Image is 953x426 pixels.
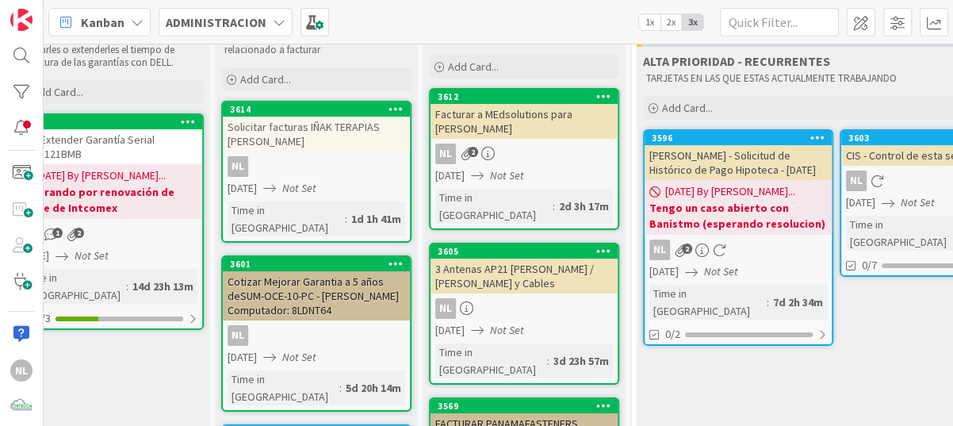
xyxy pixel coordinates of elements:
div: 3601 [230,259,410,270]
span: [DATE] [846,194,875,211]
div: 3596[PERSON_NAME] - Solicitud de Histórico de Pago Hipoteca - [DATE] [645,131,832,180]
span: [DATE] [649,263,679,280]
span: 1x [639,14,660,30]
a: 3596[PERSON_NAME] - Solicitud de Histórico de Pago Hipoteca - [DATE][DATE] By [PERSON_NAME]...Ten... [643,129,833,346]
span: [DATE] By [PERSON_NAME]... [665,183,795,200]
div: 3568 [15,115,202,129]
div: 3d 23h 57m [549,352,613,370]
span: Add Card... [240,72,291,86]
div: NL [228,156,248,177]
span: [DATE] [435,167,465,184]
span: 3x [682,14,703,30]
i: Not Set [75,248,109,263]
span: [DATE] By [PERSON_NAME]... [36,167,166,184]
div: 5d 20h 14m [342,379,405,397]
span: : [547,352,549,370]
div: Solicitar facturas IÑAK TERAPIAS [PERSON_NAME] [223,117,410,152]
div: 3568 [22,117,202,128]
span: Add Card... [662,101,713,115]
span: : [126,278,128,295]
div: 3614 [223,102,410,117]
span: [DATE] [228,349,257,366]
div: NL [645,240,832,260]
span: 2 [74,228,84,238]
b: ADMINISTRACION [166,14,266,30]
span: [DATE] [435,322,465,339]
span: [DATE] [228,180,257,197]
div: 3569 [431,399,618,413]
div: Cotizar Mejorar Garantia a 5 años deSUM-OCE-10-PC - [PERSON_NAME] Computador: 8LDNT64 [223,271,410,320]
div: 3605 [438,246,618,257]
div: Time in [GEOGRAPHIC_DATA] [228,201,345,236]
div: NL [223,325,410,346]
div: NL [431,298,618,319]
div: 1d 1h 41m [347,210,405,228]
i: Not Set [901,195,935,209]
div: 3 Antenas AP21 [PERSON_NAME] / [PERSON_NAME] y Cables [431,259,618,294]
img: avatar [10,395,33,417]
div: 3569 [438,401,618,412]
div: Time in [GEOGRAPHIC_DATA] [435,343,547,378]
div: NL [846,171,867,191]
div: NL [228,325,248,346]
a: 3612Facturar a MEdsolutions para [PERSON_NAME]NL[DATE]Not SetTime in [GEOGRAPHIC_DATA]:2d 3h 17m [429,88,619,230]
a: 3614Solicitar facturas IÑAK TERAPIAS [PERSON_NAME]NL[DATE]Not SetTime in [GEOGRAPHIC_DATA]:1d 1h 41m [221,101,411,243]
span: Add Card... [33,85,83,99]
div: NL [649,240,670,260]
i: Not Set [282,350,316,364]
span: : [553,198,555,215]
div: NL [435,298,456,319]
span: 2 [682,244,692,254]
b: Esperando por renovación de parte de Intcomex [20,184,197,216]
div: 3614Solicitar facturas IÑAK TERAPIAS [PERSON_NAME] [223,102,410,152]
a: 3568HP - Extender Garantía Serial 5CG5121BMB[DATE] By [PERSON_NAME]...Esperando por renovación de... [13,113,204,330]
div: Time in [GEOGRAPHIC_DATA] [20,269,126,304]
div: NL [223,156,410,177]
div: 7d 2h 34m [769,294,827,311]
i: Not Set [282,181,316,195]
div: 2d 3h 17m [555,198,613,215]
div: HP - Extender Garantía Serial 5CG5121BMB [15,129,202,164]
i: Not Set [704,264,738,278]
div: NL [10,359,33,382]
div: NL [431,144,618,164]
div: 3612 [438,91,618,102]
span: : [339,379,342,397]
div: 3612 [431,90,618,104]
span: 0/7 [862,257,877,274]
div: 3596 [645,131,832,145]
div: 36053 Antenas AP21 [PERSON_NAME] / [PERSON_NAME] y Cables [431,244,618,294]
b: Tengo un caso abierto con Banistmo (esperando resolucion) [649,200,827,232]
div: Facturar a MEdsolutions para [PERSON_NAME] [431,104,618,139]
img: Visit kanbanzone.com [10,9,33,31]
i: Not Set [490,168,524,182]
div: 3601 [223,257,410,271]
div: 3601Cotizar Mejorar Garantia a 5 años deSUM-OCE-10-PC - [PERSON_NAME] Computador: 8LDNT64 [223,257,410,320]
span: 2x [660,14,682,30]
div: Time in [GEOGRAPHIC_DATA] [649,285,767,320]
span: 1 [52,228,63,238]
span: Add Card... [448,59,499,74]
input: Quick Filter... [720,8,839,36]
span: : [767,294,769,311]
i: Not Set [490,323,524,337]
div: 3568HP - Extender Garantía Serial 5CG5121BMB [15,115,202,164]
span: Kanban [81,13,124,32]
a: 36053 Antenas AP21 [PERSON_NAME] / [PERSON_NAME] y CablesNL[DATE]Not SetTime in [GEOGRAPHIC_DATA]... [429,243,619,385]
div: 3614 [230,104,410,115]
span: : [345,210,347,228]
div: NL [435,144,456,164]
div: 3612Facturar a MEdsolutions para [PERSON_NAME] [431,90,618,139]
span: ALTA PRIORIDAD - RECURRENTES [643,53,830,69]
div: Time in [GEOGRAPHIC_DATA] [435,189,553,224]
span: 0/2 [665,326,680,343]
span: 2 [468,147,478,157]
div: [PERSON_NAME] - Solicitud de Histórico de Pago Hipoteca - [DATE] [645,145,832,180]
div: 3605 [431,244,618,259]
div: 14d 23h 13m [128,278,197,295]
div: Time in [GEOGRAPHIC_DATA] [228,370,339,405]
div: 3596 [652,132,832,144]
a: 3601Cotizar Mejorar Garantia a 5 años deSUM-OCE-10-PC - [PERSON_NAME] Computador: 8LDNT64NL[DATE]... [221,255,411,412]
